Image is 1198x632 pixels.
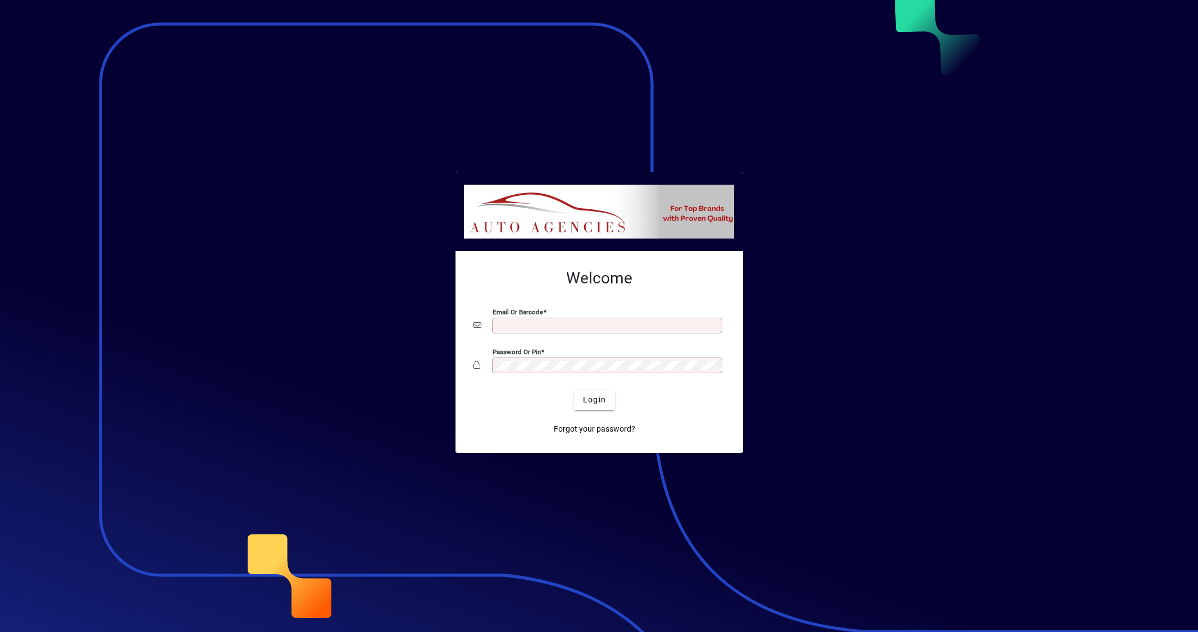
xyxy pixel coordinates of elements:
[493,308,543,315] mat-label: Email or Barcode
[583,394,606,406] span: Login
[554,423,635,435] span: Forgot your password?
[549,419,640,439] a: Forgot your password?
[574,390,615,410] button: Login
[473,269,725,288] h2: Welcome
[493,347,541,355] mat-label: Password or Pin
